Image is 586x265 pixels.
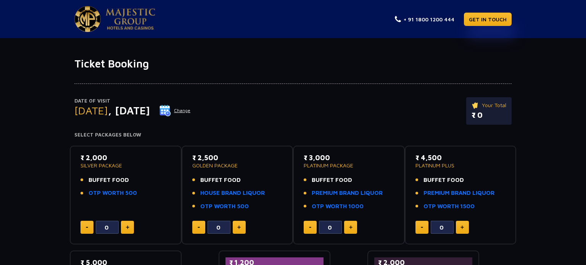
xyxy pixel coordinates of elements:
[80,163,171,168] p: SILVER PACKAGE
[472,101,480,109] img: ticket
[106,8,155,30] img: Majestic Pride
[423,202,475,211] a: OTP WORTH 1500
[89,176,129,185] span: BUFFET FOOD
[237,225,241,229] img: plus
[74,104,108,117] span: [DATE]
[108,104,150,117] span: , [DATE]
[74,6,101,32] img: Majestic Pride
[464,13,512,26] a: GET IN TOUCH
[74,57,512,70] h1: Ticket Booking
[395,15,454,23] a: + 91 1800 1200 444
[126,225,129,229] img: plus
[472,109,506,121] p: ₹ 0
[192,163,283,168] p: GOLDEN PACKAGE
[423,176,464,185] span: BUFFET FOOD
[312,176,352,185] span: BUFFET FOOD
[80,153,171,163] p: ₹ 2,000
[200,202,249,211] a: OTP WORTH 500
[349,225,353,229] img: plus
[198,227,200,228] img: minus
[421,227,423,228] img: minus
[415,153,506,163] p: ₹ 4,500
[304,153,394,163] p: ₹ 3,000
[312,189,383,198] a: PREMIUM BRAND LIQUOR
[74,132,512,138] h4: Select Packages Below
[200,189,265,198] a: HOUSE BRAND LIQUOR
[415,163,506,168] p: PLATINUM PLUS
[200,176,241,185] span: BUFFET FOOD
[86,227,88,228] img: minus
[312,202,364,211] a: OTP WORTH 1000
[74,97,191,105] p: Date of Visit
[192,153,283,163] p: ₹ 2,500
[159,104,191,117] button: Change
[460,225,464,229] img: plus
[309,227,311,228] img: minus
[304,163,394,168] p: PLATINUM PACKAGE
[89,189,137,198] a: OTP WORTH 500
[423,189,494,198] a: PREMIUM BRAND LIQUOR
[472,101,506,109] p: Your Total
